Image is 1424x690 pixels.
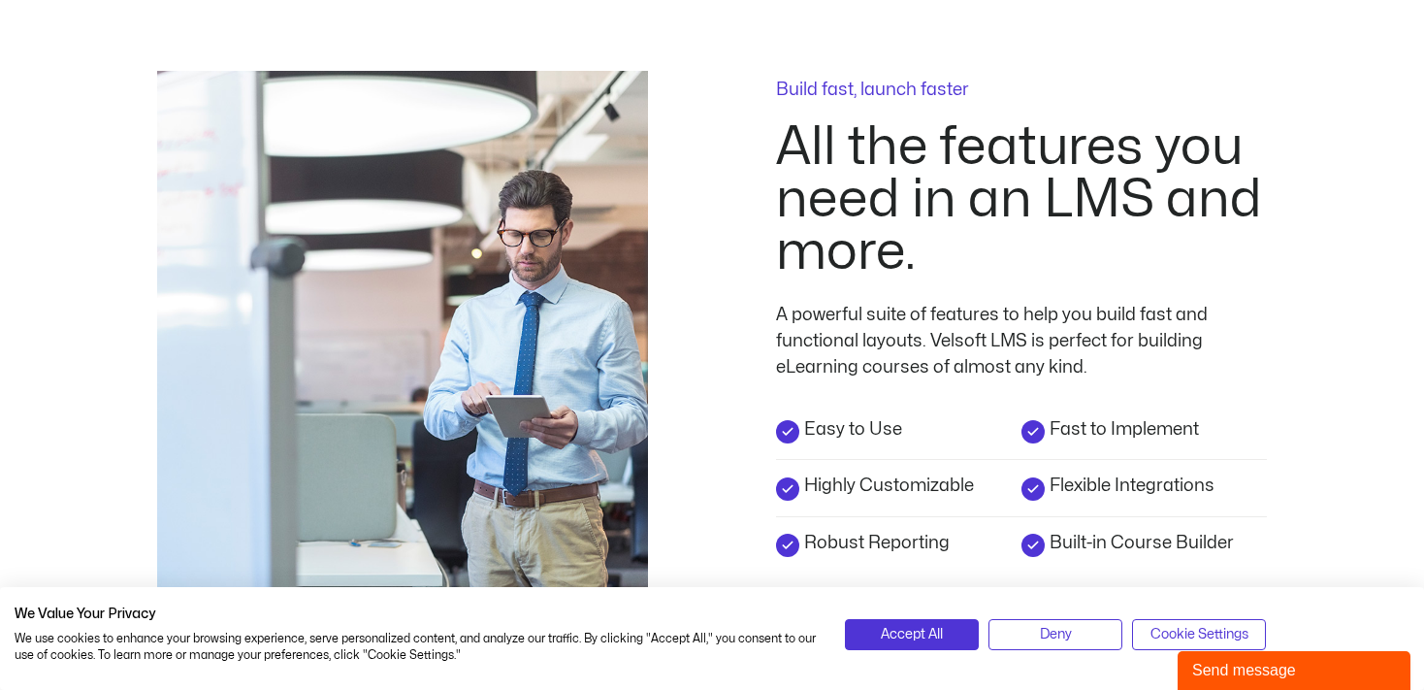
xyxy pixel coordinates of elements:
span: Fast to Implement [1045,416,1199,443]
h2: All the features you need in an LMS and more. [776,121,1267,279]
span: Cookie Settings [1150,624,1248,645]
span: Deny [1040,624,1072,645]
button: Adjust cookie preferences [1132,619,1266,650]
h2: We Value Your Privacy [15,606,816,623]
button: Deny all cookies [988,619,1122,650]
span: Accept All [881,624,943,645]
div: A powerful suite of features to help you build fast and functional layouts. Velsoft LMS is perfec... [776,302,1242,380]
span: Robust Reporting [799,530,950,556]
span: Easy to Use [799,416,902,443]
p: Build fast, launch faster [776,82,1267,99]
span: Flexible Integrations [1045,473,1214,499]
img: Man using LMS on an iPad [157,71,648,676]
span: Built-in Course Builder [1045,530,1234,556]
iframe: chat widget [1178,647,1414,690]
span: Highly Customizable [799,473,974,499]
p: We use cookies to enhance your browsing experience, serve personalized content, and analyze our t... [15,631,816,664]
button: Accept all cookies [845,619,979,650]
